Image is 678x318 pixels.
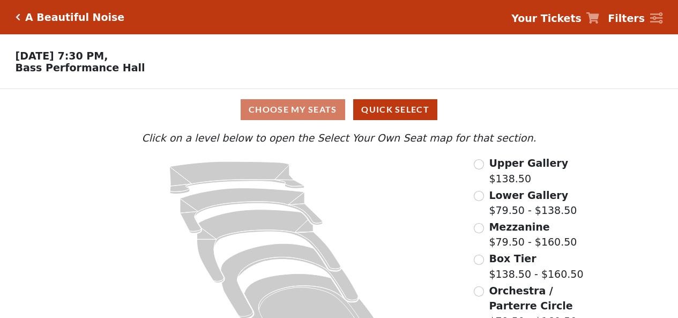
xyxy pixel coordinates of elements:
[25,11,124,24] h5: A Beautiful Noise
[489,219,577,250] label: $79.50 - $160.50
[92,130,585,146] p: Click on a level below to open the Select Your Own Seat map for that section.
[353,99,437,120] button: Quick Select
[489,253,536,264] span: Box Tier
[489,189,568,201] span: Lower Gallery
[489,221,549,233] span: Mezzanine
[489,157,568,169] span: Upper Gallery
[489,156,568,186] label: $138.50
[181,188,323,233] path: Lower Gallery - Seats Available: 75
[170,161,305,194] path: Upper Gallery - Seats Available: 288
[489,251,583,282] label: $138.50 - $160.50
[489,188,577,218] label: $79.50 - $138.50
[489,285,572,312] span: Orchestra / Parterre Circle
[511,11,599,26] a: Your Tickets
[511,12,582,24] strong: Your Tickets
[608,11,662,26] a: Filters
[16,13,20,21] a: Click here to go back to filters
[608,12,645,24] strong: Filters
